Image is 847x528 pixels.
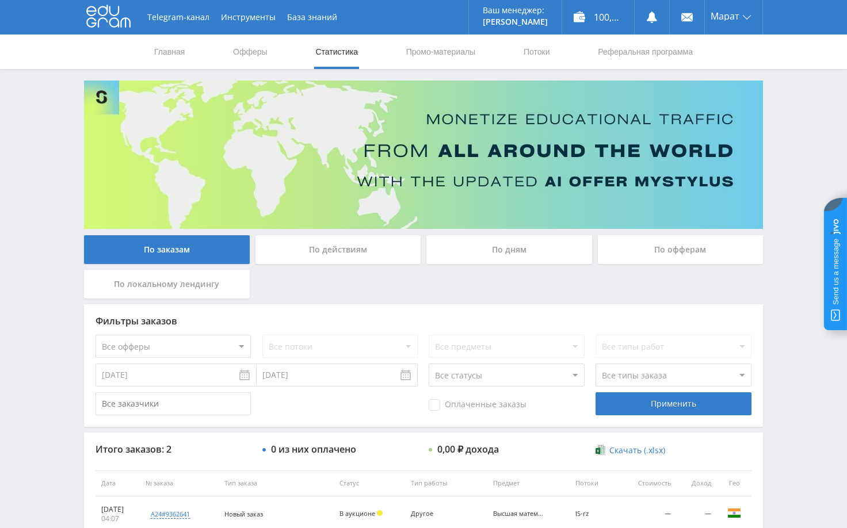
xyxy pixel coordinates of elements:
a: Статистика [314,35,359,69]
p: Ваш менеджер: [483,6,548,15]
div: a24#9362641 [151,510,190,519]
img: ind.png [727,506,741,520]
img: Banner [84,81,763,229]
th: № заказа [140,470,219,496]
th: Потоки [570,470,619,496]
div: 0,00 ₽ дохода [437,444,499,454]
span: Скачать (.xlsx) [609,446,665,455]
div: Фильтры заказов [96,316,751,326]
a: Потоки [522,35,551,69]
a: Скачать (.xlsx) [596,445,665,456]
div: IS-rz [575,510,613,518]
a: Главная [153,35,186,69]
th: Статус [334,470,405,496]
div: 0 из них оплачено [271,444,356,454]
th: Предмет [487,470,570,496]
span: Новый заказ [224,510,263,518]
div: Применить [596,392,751,415]
span: Холд [377,510,383,516]
div: Высшая математика [493,510,545,518]
a: Промо-материалы [405,35,476,69]
span: В аукционе [339,509,375,518]
th: Тип заказа [219,470,334,496]
div: Итого заказов: 2 [96,444,251,454]
a: Реферальная программа [597,35,694,69]
img: xlsx [596,444,605,456]
div: Другое [411,510,463,518]
div: 04:07 [101,514,134,523]
th: Стоимость [619,470,677,496]
p: [PERSON_NAME] [483,17,548,26]
div: По действиям [255,235,421,264]
div: По дням [426,235,592,264]
div: По заказам [84,235,250,264]
span: Марат [711,12,739,21]
a: Офферы [232,35,269,69]
div: По офферам [598,235,764,264]
div: [DATE] [101,505,134,514]
th: Дата [96,470,140,496]
th: Доход [677,470,717,496]
th: Гео [717,470,751,496]
span: Оплаченные заказы [429,399,526,411]
input: Все заказчики [96,392,251,415]
th: Тип работы [405,470,487,496]
div: По локальному лендингу [84,270,250,299]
